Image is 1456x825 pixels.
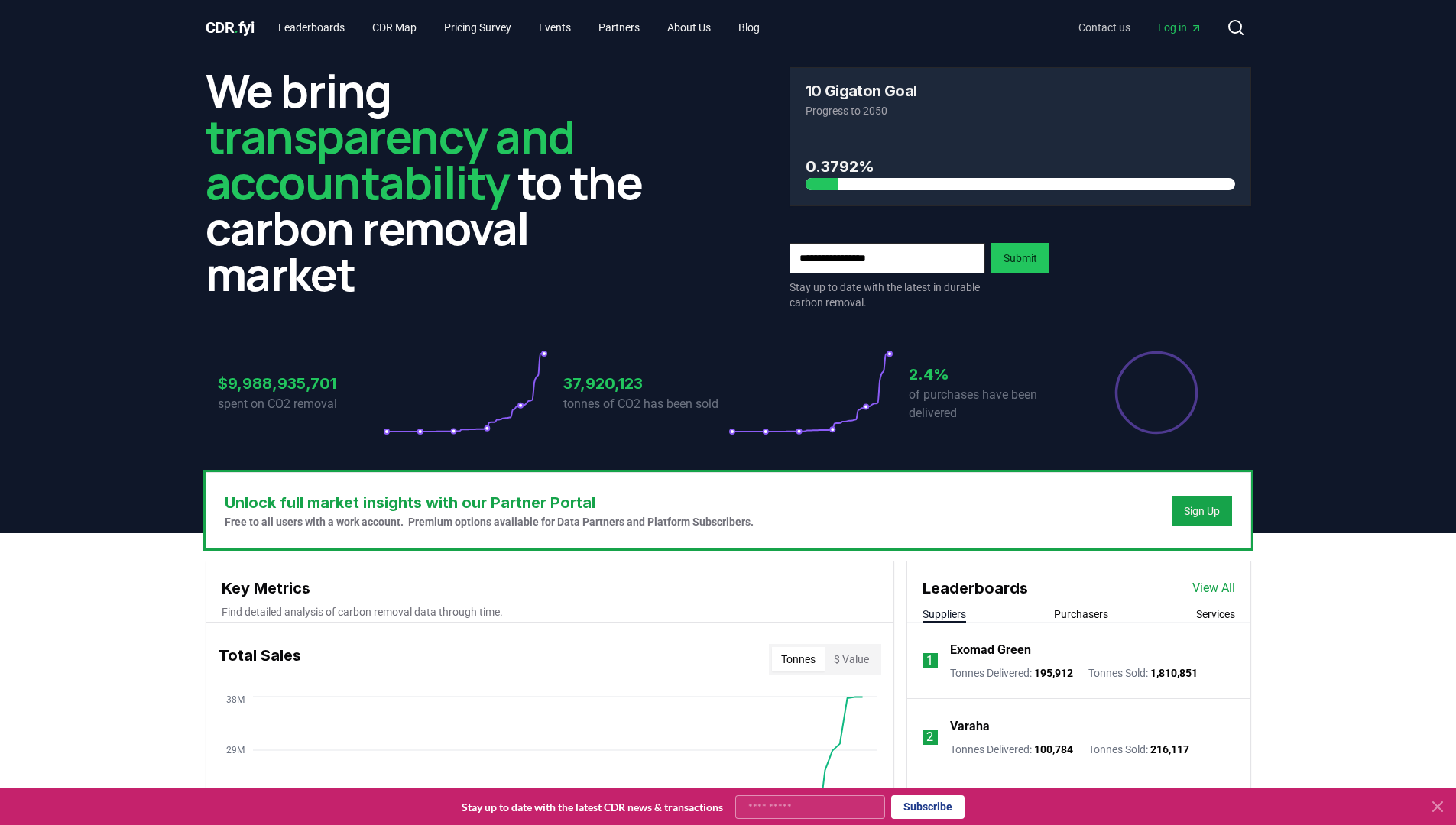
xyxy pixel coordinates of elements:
button: Submit [991,243,1049,273]
tspan: 38M [226,694,245,705]
p: Free to all users with a work account. Premium options available for Data Partners and Platform S... [225,514,754,529]
h3: Total Sales [219,644,301,675]
p: 2 [926,728,933,746]
tspan: 29M [226,745,245,755]
h3: $9,988,935,701 [218,372,383,395]
a: Contact us [1066,14,1143,41]
span: 195,912 [1034,667,1073,679]
span: transparency and accountability [206,105,575,213]
p: Tonnes Sold : [1088,742,1189,757]
a: View All [1192,579,1235,597]
button: Sign Up [1172,496,1232,526]
h3: Key Metrics [222,577,878,600]
span: Log in [1158,20,1202,35]
a: About Us [655,14,723,41]
nav: Main [1066,14,1214,41]
nav: Main [266,14,772,41]
p: of purchases have been delivered [909,386,1074,422]
p: Tonnes Delivered : [950,742,1073,757]
a: CDR.fyi [206,17,255,38]
h3: 10 Gigaton Goal [806,83,917,99]
span: . [234,18,238,37]
a: Varaha [950,717,990,736]
a: Sign Up [1184,503,1220,519]
div: Percentage of sales delivered [1114,350,1199,435]
a: Exomad Green [950,641,1031,659]
button: Purchasers [1054,607,1108,622]
p: 1 [926,652,933,670]
a: Leaderboards [266,14,357,41]
span: 100,784 [1034,743,1073,755]
span: CDR fyi [206,18,255,37]
button: Suppliers [923,607,966,622]
h3: 2.4% [909,363,1074,386]
h3: 0.3792% [806,155,1235,178]
p: Tonnes Delivered : [950,665,1073,681]
h2: We bring to the carbon removal market [206,67,667,296]
a: Events [527,14,583,41]
a: Pricing Survey [432,14,524,41]
p: Find detailed analysis of carbon removal data through time. [222,604,878,620]
a: Blog [726,14,772,41]
p: spent on CO2 removal [218,395,383,413]
h3: 37,920,123 [563,372,728,395]
button: Services [1196,607,1235,622]
a: CDR Map [360,14,429,41]
h3: Leaderboards [923,577,1028,600]
p: Progress to 2050 [806,103,1235,118]
button: Tonnes [772,647,825,671]
span: 1,810,851 [1150,667,1198,679]
h3: Unlock full market insights with our Partner Portal [225,491,754,514]
span: 216,117 [1150,743,1189,755]
a: Partners [586,14,652,41]
p: tonnes of CO2 has been sold [563,395,728,413]
p: Tonnes Sold : [1088,665,1198,681]
button: $ Value [825,647,878,671]
a: Log in [1146,14,1214,41]
p: Stay up to date with the latest in durable carbon removal. [790,280,985,310]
